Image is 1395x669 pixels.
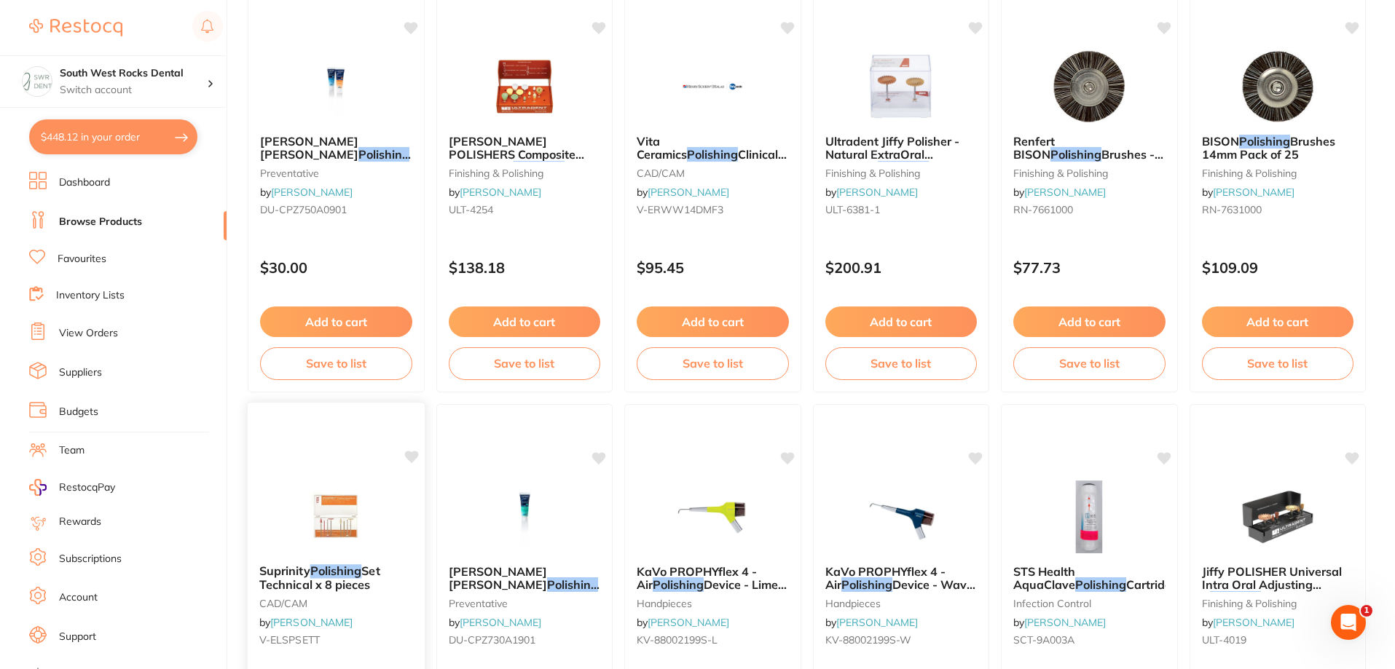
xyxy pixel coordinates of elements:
[1202,633,1246,646] span: ULT-4019
[637,167,789,179] small: CAD/CAM
[1202,186,1294,199] span: by
[260,134,358,162] span: [PERSON_NAME] [PERSON_NAME]
[59,515,101,529] a: Rewards
[1230,50,1325,123] img: BISON Polishing Brushes 14mm Pack of 25
[841,577,892,592] em: Polishing
[310,563,362,578] em: Polishing
[1075,577,1126,592] em: Polishing
[1210,591,1261,606] em: Polishing
[637,259,789,276] p: $95.45
[1202,134,1239,149] span: BISON
[565,161,580,175] span: Kit
[825,134,959,175] span: Ultradent Jiffy Polisher - Natural ExtraOral Universal
[358,147,409,162] em: Polishing
[854,480,948,553] img: KaVo PROPHYflex 4 - Air Polishing Device - Wave - Includes Bonus Powder Cannula - Sirona Fitting
[60,66,207,81] h4: South West Rocks Dental
[59,365,102,380] a: Suppliers
[836,616,918,629] a: [PERSON_NAME]
[1202,564,1342,606] span: Jiffy POLISHER Universal Intra Oral Adjusting &
[1013,633,1074,646] span: SCT-9A003A
[825,633,911,646] span: KV-88002199S-W
[547,577,598,592] em: Polishing
[1202,134,1335,162] span: Brushes 14mm Pack of 25
[56,288,125,303] a: Inventory Lists
[460,616,541,629] a: [PERSON_NAME]
[1202,598,1354,609] small: finishing & polishing
[825,167,978,179] small: finishing & polishing
[260,135,412,162] b: Durr Lunos Polishing Paste - Super Soft - Orange - 100g Tube
[259,616,353,629] span: by
[460,186,541,199] a: [PERSON_NAME]
[825,577,975,619] span: Device - Wave - Includes Bonus Powder Cannula - Sirona Fitting
[29,19,122,36] img: Restocq Logo
[648,186,729,199] a: [PERSON_NAME]
[687,147,738,162] em: Polishing
[637,306,789,337] button: Add to cart
[1013,203,1073,216] span: RN-7661000
[477,480,572,553] img: Durr Lunos Polishing Paste - Two in One - Mint - 100g Tube
[60,83,207,98] p: Switch account
[1202,565,1354,592] b: Jiffy POLISHER Universal Intra Oral Adjusting & Polishing Kit
[29,119,197,154] button: $448.12 in your order
[665,50,760,123] img: Vita Ceramics Polishing Clinical - Brush, Pre-polish, Biege, 3-Pack
[1361,605,1372,617] span: 1
[1024,616,1106,629] a: [PERSON_NAME]
[1202,167,1354,179] small: finishing & polishing
[29,479,47,496] img: RestocqPay
[1013,147,1163,175] span: Brushes - 18mm, 25-Pack
[836,186,918,199] a: [PERSON_NAME]
[59,630,96,644] a: Support
[1202,259,1354,276] p: $109.09
[449,186,541,199] span: by
[1042,480,1136,553] img: STS Health AquaClave Polishing Cartridge
[59,443,85,458] a: Team
[825,203,880,216] span: ULT-6381-1
[1013,186,1106,199] span: by
[637,577,787,632] span: Device - Lime - Includes Bonus Powder Cannula - [PERSON_NAME]
[259,563,380,592] span: Set Technical x 8 pieces
[1050,147,1101,162] em: Polishing
[637,134,687,162] span: Vita Ceramics
[1261,591,1276,606] span: Kit
[288,479,384,553] img: Suprinity Polishing Set Technical x 8 pieces
[449,134,584,175] span: [PERSON_NAME] POLISHERS Composite Adjusting &
[1013,564,1075,592] span: STS Health AquaClave
[1013,598,1166,609] small: infection control
[854,50,948,123] img: Ultradent Jiffy Polisher - Natural ExtraOral Universal Polishing Kit - HP - Fine and Medium - 26m...
[1213,186,1294,199] a: [PERSON_NAME]
[825,616,918,629] span: by
[260,347,412,379] button: Save to list
[1331,605,1366,640] iframe: Intercom live chat
[260,306,412,337] button: Add to cart
[449,167,601,179] small: finishing & polishing
[58,252,106,266] a: Favourites
[637,565,789,592] b: KaVo PROPHYflex 4 - Air Polishing Device - Lime - Includes Bonus Powder Cannula - Sirona Fitting
[59,405,98,419] a: Budgets
[449,347,601,379] button: Save to list
[637,633,718,646] span: KV-88002199S-L
[648,616,729,629] a: [PERSON_NAME]
[825,564,946,592] span: KaVo PROPHYflex 4 - Air
[1013,167,1166,179] small: finishing & polishing
[1042,50,1136,123] img: Renfert BISON Polishing Brushes - 18mm, 25-Pack
[449,633,535,646] span: DU-CPZ730A1901
[637,616,729,629] span: by
[59,175,110,190] a: Dashboard
[260,167,412,179] small: preventative
[449,564,547,592] span: [PERSON_NAME] [PERSON_NAME]
[260,186,353,199] span: by
[59,480,115,495] span: RestocqPay
[825,565,978,592] b: KaVo PROPHYflex 4 - Air Polishing Device - Wave - Includes Bonus Powder Cannula - Sirona Fitting
[825,598,978,609] small: handpieces
[59,326,118,341] a: View Orders
[260,203,347,216] span: DU-CPZ750A0901
[1213,616,1294,629] a: [PERSON_NAME]
[271,186,353,199] a: [PERSON_NAME]
[1013,134,1055,162] span: Renfert BISON
[1024,186,1106,199] a: [PERSON_NAME]
[637,186,729,199] span: by
[449,306,601,337] button: Add to cart
[29,11,122,44] a: Restocq Logo
[259,597,413,609] small: CAD/CAM
[1202,306,1354,337] button: Add to cart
